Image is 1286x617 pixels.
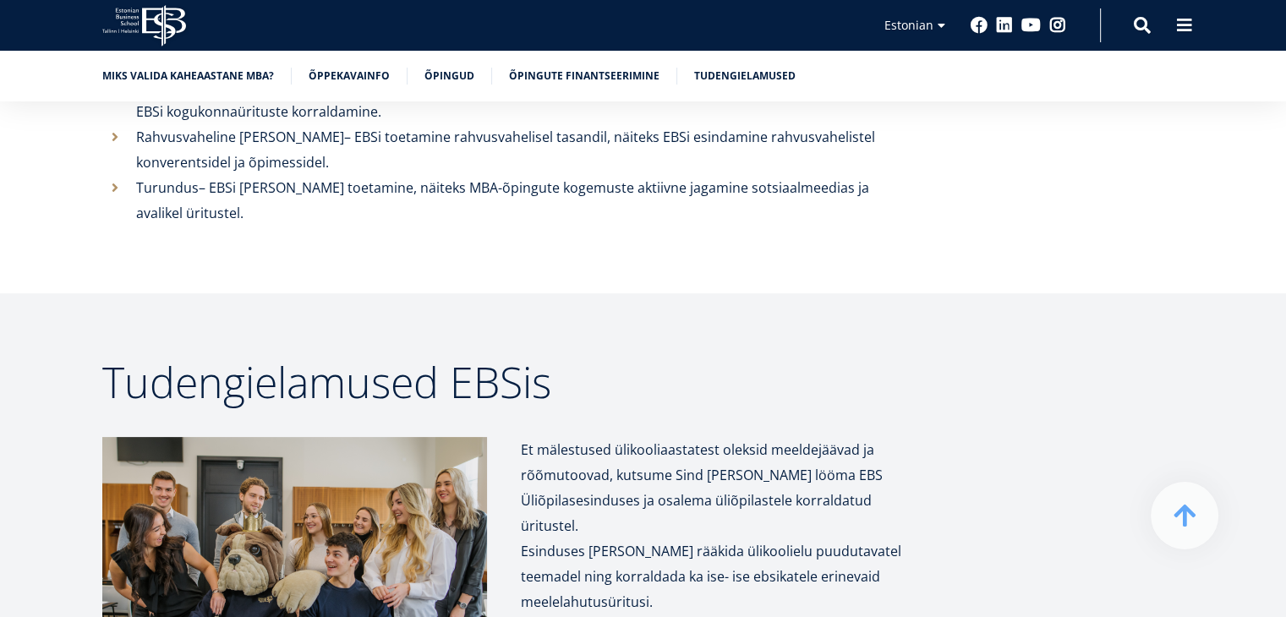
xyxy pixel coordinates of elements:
li: – EBSi toetamine rahvusvahelisel tasandil, näiteks EBSi esindamine rahvusvahelistel konverentside... [102,124,906,175]
input: Tehnoloogia ja innovatsiooni juhtimine (MBA) [4,210,15,221]
a: Instagram [1049,17,1066,34]
a: Õpingud [424,68,474,85]
b: Turundus [136,178,199,197]
a: Youtube [1021,17,1041,34]
span: Kaheaastane MBA [19,188,111,203]
a: Facebook [971,17,988,34]
a: Linkedin [996,17,1013,34]
span: Perekonnanimi [402,1,479,16]
a: Tudengielamused [694,68,796,85]
p: Et mälestused ülikooliaastatest oleksid meeldejäävad ja rõõmutoovad, kutsume Sind [PERSON_NAME] l... [521,437,906,538]
a: Õpingute finantseerimine [509,68,659,85]
a: Miks valida kaheaastane MBA? [102,68,274,85]
input: Kaheaastane MBA [4,188,15,199]
a: Õppekavainfo [309,68,390,85]
span: Üheaastane eestikeelne MBA [19,166,165,181]
li: – EBSi [PERSON_NAME] toetamine, näiteks MBA-õpingute kogemuste aktiivne jagamine sotsiaalmeedias ... [102,175,906,226]
b: Rahvusvaheline [PERSON_NAME] [136,128,344,146]
input: Üheaastane eestikeelne MBA [4,167,15,177]
span: Tehnoloogia ja innovatsiooni juhtimine (MBA) [19,210,249,225]
p: Esinduses [PERSON_NAME] rääkida ülikoolielu puudutavatel teemadel ning korraldada ka ise- ise ebs... [521,538,906,614]
h2: Tudengielamused EBSis [102,361,906,403]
